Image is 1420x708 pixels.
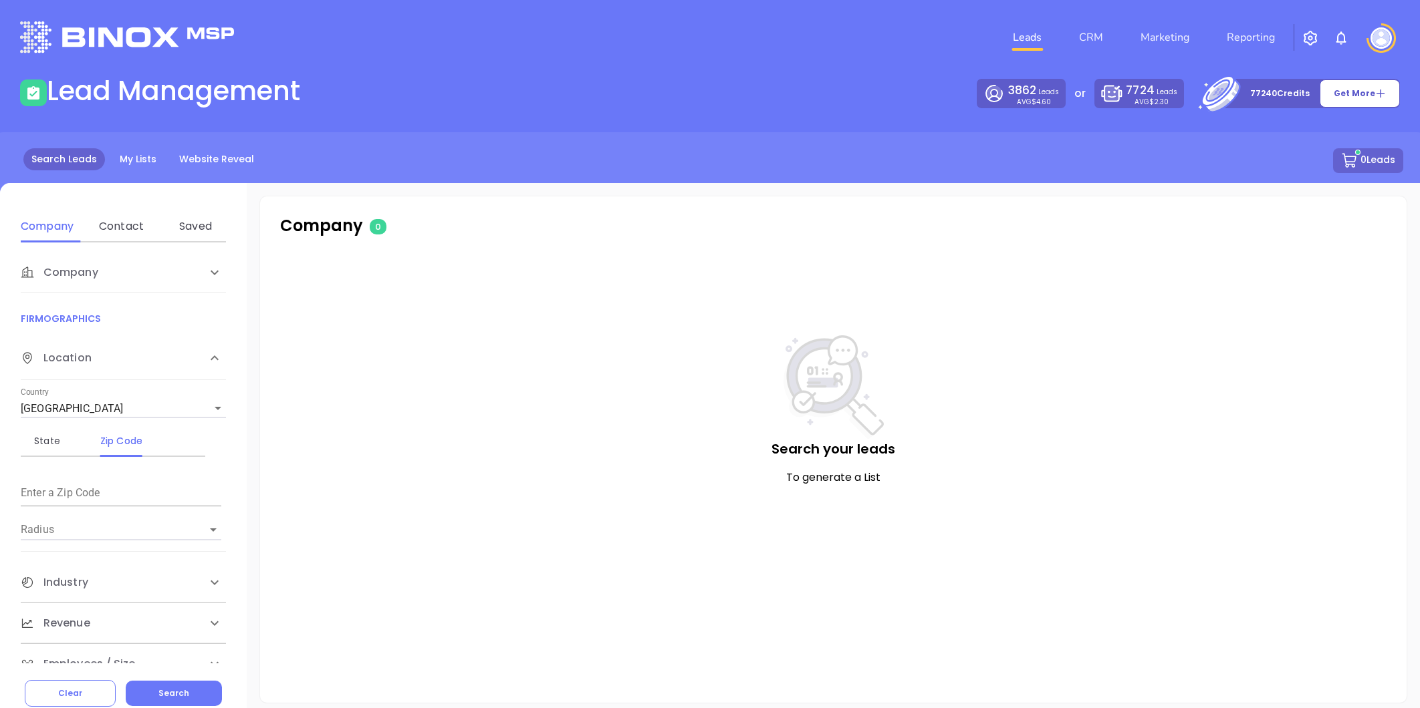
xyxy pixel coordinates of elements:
[171,148,262,170] a: Website Reveal
[21,644,226,684] div: Employees / Size
[21,603,226,643] div: Revenue
[287,470,1380,486] p: To generate a List
[1333,30,1349,46] img: iconNotification
[1074,85,1086,102] p: or
[370,219,386,234] span: 0
[21,337,226,380] div: Location
[1017,99,1051,105] p: AVG
[23,148,105,170] a: Search Leads
[25,680,116,707] button: Clear
[1126,82,1154,98] span: 7724
[20,21,234,53] img: logo
[280,214,625,238] p: Company
[287,439,1380,459] p: Search your leads
[21,264,98,281] span: Company
[158,687,189,699] span: Search
[1302,30,1318,46] img: iconSetting
[1221,24,1280,51] a: Reporting
[95,218,148,234] div: Contact
[1320,79,1400,108] button: Get More
[1250,87,1310,100] p: 77240 Credits
[169,218,222,234] div: Saved
[95,433,148,449] div: Zip Code
[21,252,226,293] div: Company
[1008,82,1036,98] span: 3862
[1135,99,1169,105] p: AVG
[21,218,74,234] div: Company
[21,389,49,397] label: Country
[784,335,884,439] img: NoSearch
[126,681,222,706] button: Search
[21,562,226,602] div: Industry
[1074,24,1108,51] a: CRM
[58,687,82,699] span: Clear
[1032,97,1051,107] span: $4.60
[1135,24,1195,51] a: Marketing
[1008,82,1059,99] p: Leads
[204,520,223,539] button: Open
[1371,27,1392,49] img: user
[1333,148,1403,173] button: 0Leads
[1149,97,1169,107] span: $2.30
[21,398,226,419] div: [GEOGRAPHIC_DATA]
[21,311,226,326] p: FIRMOGRAPHICS
[21,433,74,449] div: State
[21,615,90,631] span: Revenue
[21,656,136,672] span: Employees / Size
[112,148,164,170] a: My Lists
[21,350,92,366] span: Location
[1126,82,1177,99] p: Leads
[47,75,300,107] h1: Lead Management
[1008,24,1047,51] a: Leads
[21,574,88,590] span: Industry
